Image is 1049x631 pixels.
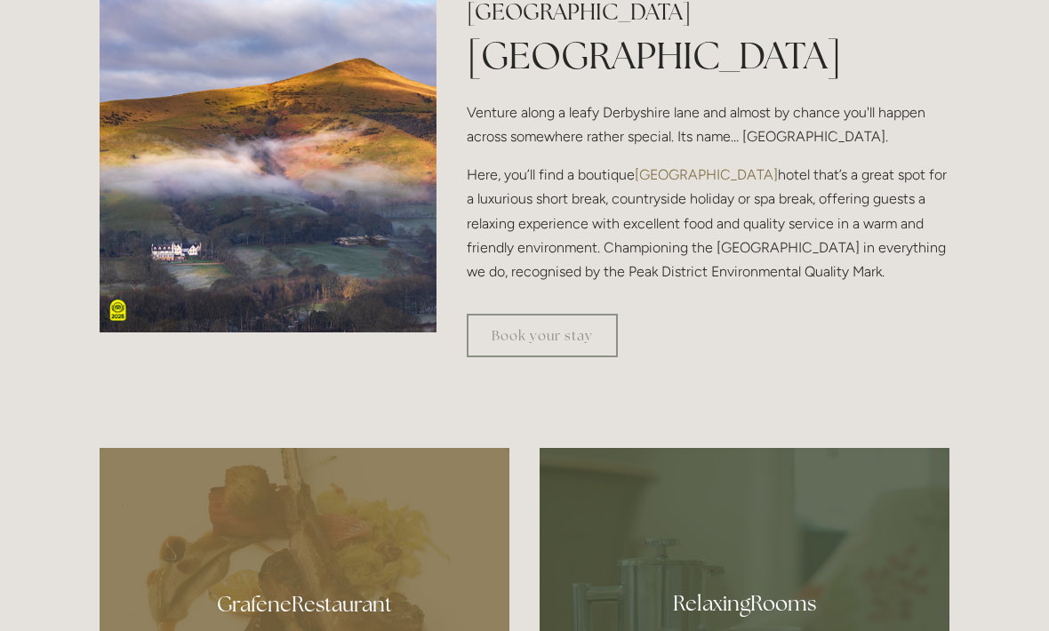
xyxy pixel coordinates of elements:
[467,163,949,284] p: Here, you’ll find a boutique hotel that’s a great spot for a luxurious short break, countryside h...
[467,314,618,357] a: Book your stay
[635,166,778,183] a: [GEOGRAPHIC_DATA]
[467,29,949,82] h1: [GEOGRAPHIC_DATA]
[467,100,949,148] p: Venture along a leafy Derbyshire lane and almost by chance you'll happen across somewhere rather ...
